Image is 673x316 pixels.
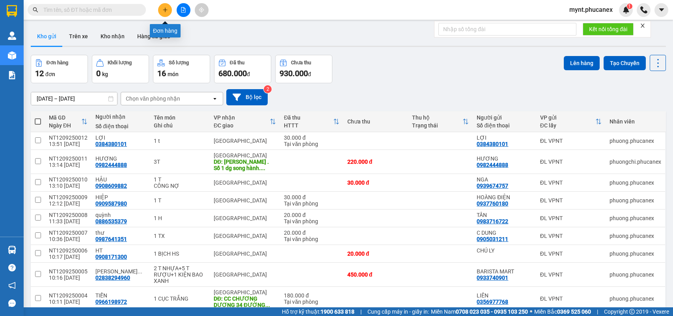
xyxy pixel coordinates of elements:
div: 3T [154,159,206,165]
span: 0 [96,69,101,78]
span: ... [261,165,265,171]
div: Tại văn phòng [284,200,339,207]
button: Số lượng16món [153,55,210,83]
img: warehouse-icon [8,246,16,254]
div: Người nhận [95,114,146,120]
div: phuong.phucanex [610,295,661,302]
div: Người gửi [477,114,532,121]
div: Đã thu [284,114,333,121]
div: 30.000 đ [284,135,339,141]
div: LIÊN [477,292,532,299]
div: 0384380101 [477,141,508,147]
div: 0982444888 [477,162,508,168]
span: Miền Nam [431,307,528,316]
div: 0966198972 [95,299,127,305]
div: CTY QUANG TÂN HOÀ [95,268,146,275]
div: VP nhận [214,114,270,121]
span: Miền Bắc [534,307,591,316]
div: 02838294960 [95,275,130,281]
span: 930.000 [280,69,308,78]
strong: 0369 525 060 [557,309,591,315]
div: ĐL VPNT [540,295,602,302]
div: [GEOGRAPHIC_DATA] [214,289,276,295]
button: Hàng đã giao [131,27,177,46]
div: phuong.phucanex [610,180,661,186]
div: phuong.phucanex [610,233,661,239]
span: question-circle [8,264,16,271]
div: ĐL VPNT [540,138,602,144]
div: BARISTA MART [477,268,532,275]
div: [GEOGRAPHIC_DATA] [214,197,276,204]
div: 0987641351 [95,236,127,242]
span: file-add [181,7,186,13]
div: 13:51 [DATE] [49,141,88,147]
div: 10:11 [DATE] [49,299,88,305]
div: HOÀNG ĐIỆN [477,194,532,200]
div: DĐ: CC CHƯƠNG DƯƠNG 34 ĐƯỜNG 12,TRƯỜNG THỌ,THỦ ĐỨC [214,295,276,308]
div: HT [95,247,146,254]
div: DĐ: Chung cư Cantavil . Số 1 dg song hành. Phg bình trưng . Tp hcm. D2. 29.03 [214,159,276,171]
div: 30.000 đ [347,180,404,186]
img: logo-vxr [7,5,17,17]
div: NT1209250008 [49,212,88,218]
div: Chưa thu [347,118,404,125]
div: NT1209250009 [49,194,88,200]
input: Nhập số tổng đài [438,23,576,36]
button: Kho gửi [31,27,63,46]
button: Lên hàng [564,56,600,70]
div: [GEOGRAPHIC_DATA] [214,152,276,159]
div: 0886535379 [95,218,127,224]
span: 12 [35,69,44,78]
div: phuong.phucanex [610,197,661,204]
span: Hỗ trợ kỹ thuật: [282,307,354,316]
th: Toggle SortBy [536,111,606,132]
div: phuongchi.phucanex [610,159,661,165]
div: Tại văn phòng [284,299,339,305]
div: Tại văn phòng [284,236,339,242]
div: Khối lượng [108,60,132,65]
div: 0939674757 [477,183,508,189]
span: 16 [157,69,166,78]
div: CHÚ LY [477,247,532,254]
div: 30.000 đ [284,194,339,200]
div: 10:36 [DATE] [49,236,88,242]
div: ĐL VPNT [540,251,602,257]
div: 13:14 [DATE] [49,162,88,168]
div: HIỆP [95,194,146,200]
div: 0908609882 [95,183,127,189]
img: warehouse-icon [8,51,16,60]
div: Trạng thái [412,122,462,129]
div: ĐL VPNT [540,180,602,186]
span: món [168,71,179,77]
div: Ngày ĐH [49,122,81,129]
div: CÔNG NỢ [154,183,206,189]
span: | [360,307,362,316]
input: Tìm tên, số ĐT hoặc mã đơn [43,6,136,14]
div: HẬU [95,176,146,183]
span: đơn [45,71,55,77]
span: ... [265,302,270,308]
div: Tên món [154,114,206,121]
div: ĐL VPNT [540,233,602,239]
span: đ [247,71,250,77]
div: NT1209250011 [49,155,88,162]
div: phuong.phucanex [610,138,661,144]
span: plus [162,7,168,13]
img: phone-icon [640,6,647,13]
div: ĐL VPNT [540,159,602,165]
div: 2 T NHỰA+5 T RƯỢU+1 KIỆN BAO XANH [154,265,206,284]
div: ĐL VPNT [540,271,602,278]
div: 1 T [154,176,206,183]
div: 0933740901 [477,275,508,281]
div: HTTT [284,122,333,129]
button: Kết nối tổng đài [583,23,634,36]
div: C DUNG [477,230,532,236]
div: TÂN [477,212,532,218]
div: 1 TX [154,233,206,239]
div: HƯƠNG [477,155,532,162]
div: NT1209250004 [49,292,88,299]
div: Thu hộ [412,114,462,121]
span: 1 [628,4,631,9]
span: search [33,7,38,13]
div: 10:17 [DATE] [49,254,88,260]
